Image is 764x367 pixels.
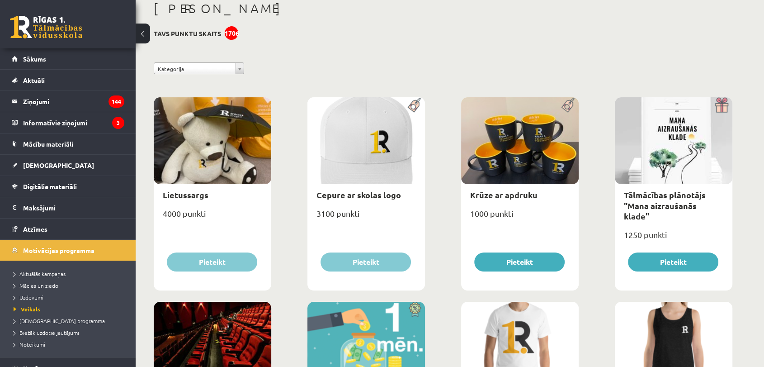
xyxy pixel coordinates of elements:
[12,197,124,218] a: Maksājumi
[14,341,45,348] span: Noteikumi
[14,340,127,348] a: Noteikumi
[23,55,46,63] span: Sākums
[461,206,579,229] div: 1000 punkti
[470,190,538,200] a: Krūze ar apdruku
[628,253,718,272] button: Pieteikt
[12,112,124,133] a: Informatīvie ziņojumi3
[12,219,124,239] a: Atzīmes
[316,190,401,200] a: Cepure ar skolas logo
[163,190,208,200] a: Lietussargs
[474,253,565,272] button: Pieteikt
[12,70,124,91] a: Aktuāli
[23,225,47,233] span: Atzīmes
[23,91,124,112] legend: Ziņojumi
[624,190,706,221] a: Tālmācības plānotājs "Mana aizraušanās klade"
[23,246,94,254] span: Motivācijas programma
[405,302,425,317] img: Atlaide
[14,305,127,313] a: Veikals
[12,48,124,69] a: Sākums
[112,117,124,129] i: 3
[712,97,732,113] img: Dāvana ar pārsteigumu
[154,30,221,38] h3: Tavs punktu skaits
[10,16,82,38] a: Rīgas 1. Tālmācības vidusskola
[14,270,66,277] span: Aktuālās kampaņas
[158,63,232,75] span: Kategorija
[23,140,73,148] span: Mācību materiāli
[23,161,94,169] span: [DEMOGRAPHIC_DATA]
[14,282,58,289] span: Mācies un ziedo
[307,206,425,229] div: 3100 punkti
[14,281,127,290] a: Mācies un ziedo
[321,253,411,272] button: Pieteikt
[14,270,127,278] a: Aktuālās kampaņas
[12,133,124,154] a: Mācību materiāli
[23,112,124,133] legend: Informatīvie ziņojumi
[12,91,124,112] a: Ziņojumi144
[154,206,271,229] div: 4000 punkti
[23,76,45,84] span: Aktuāli
[154,1,732,16] h1: [PERSON_NAME]
[14,329,127,337] a: Biežāk uzdotie jautājumi
[14,293,127,301] a: Uzdevumi
[12,240,124,261] a: Motivācijas programma
[167,253,257,272] button: Pieteikt
[558,97,579,113] img: Populāra prece
[14,317,127,325] a: [DEMOGRAPHIC_DATA] programma
[14,329,79,336] span: Biežāk uzdotie jautājumi
[12,155,124,176] a: [DEMOGRAPHIC_DATA]
[154,62,244,74] a: Kategorija
[405,97,425,113] img: Populāra prece
[225,26,238,40] div: 1706
[14,317,105,324] span: [DEMOGRAPHIC_DATA] programma
[12,176,124,197] a: Digitālie materiāli
[14,305,40,313] span: Veikals
[14,294,43,301] span: Uzdevumi
[615,227,732,250] div: 1250 punkti
[23,197,124,218] legend: Maksājumi
[23,182,77,191] span: Digitālie materiāli
[108,95,124,108] i: 144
